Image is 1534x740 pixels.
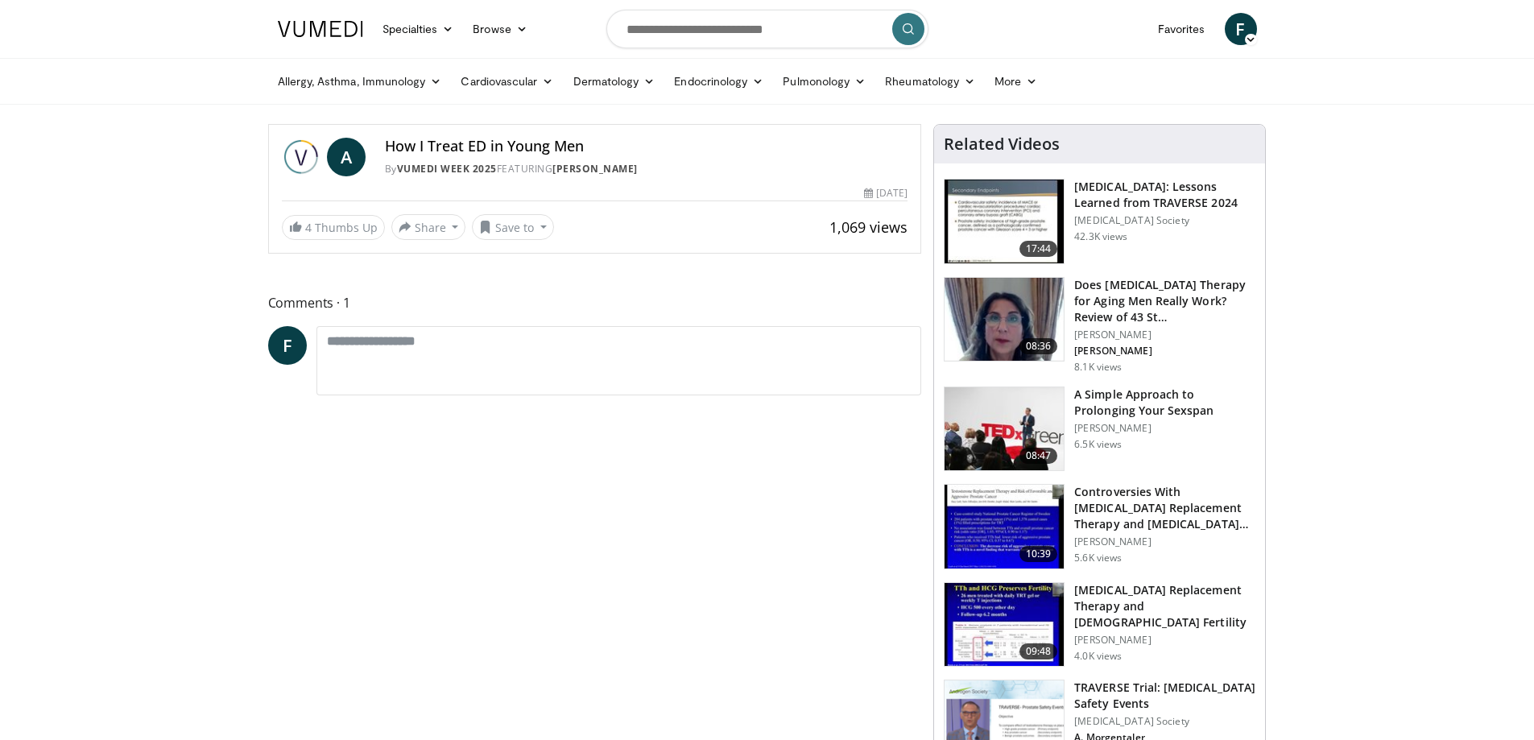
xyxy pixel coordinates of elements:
h3: [MEDICAL_DATA]: Lessons Learned from TRAVERSE 2024 [1074,179,1255,211]
p: [PERSON_NAME] [1074,634,1255,647]
p: [PERSON_NAME] [1074,329,1255,341]
div: [DATE] [864,186,908,201]
h4: How I Treat ED in Young Men [385,138,908,155]
p: [MEDICAL_DATA] Society [1074,214,1255,227]
a: 08:36 Does [MEDICAL_DATA] Therapy for Aging Men Really Work? Review of 43 St… [PERSON_NAME] [PERS... [944,277,1255,374]
a: 17:44 [MEDICAL_DATA]: Lessons Learned from TRAVERSE 2024 [MEDICAL_DATA] Society 42.3K views [944,179,1255,264]
p: 42.3K views [1074,230,1127,243]
a: More [985,65,1047,97]
a: F [1225,13,1257,45]
a: F [268,326,307,365]
p: [PERSON_NAME] [1074,535,1255,548]
button: Share [391,214,466,240]
h3: [MEDICAL_DATA] Replacement Therapy and [DEMOGRAPHIC_DATA] Fertility [1074,582,1255,630]
a: Endocrinology [664,65,773,97]
span: 17:44 [1019,241,1058,257]
img: Vumedi Week 2025 [282,138,320,176]
a: Vumedi Week 2025 [397,162,497,176]
a: Pulmonology [773,65,875,97]
a: Cardiovascular [451,65,563,97]
a: 08:47 A Simple Approach to Prolonging Your Sexspan [PERSON_NAME] 6.5K views [944,387,1255,472]
a: Browse [463,13,537,45]
img: 58e29ddd-d015-4cd9-bf96-f28e303b730c.150x105_q85_crop-smart_upscale.jpg [945,583,1064,667]
a: 4 Thumbs Up [282,215,385,240]
h3: TRAVERSE Trial: [MEDICAL_DATA] Safety Events [1074,680,1255,712]
h3: Does [MEDICAL_DATA] Therapy for Aging Men Really Work? Review of 43 St… [1074,277,1255,325]
p: [PERSON_NAME] [1074,422,1255,435]
img: 4d4bce34-7cbb-4531-8d0c-5308a71d9d6c.150x105_q85_crop-smart_upscale.jpg [945,278,1064,362]
p: [PERSON_NAME] [1074,345,1255,358]
a: A [327,138,366,176]
button: Save to [472,214,554,240]
p: 8.1K views [1074,361,1122,374]
div: By FEATURING [385,162,908,176]
input: Search topics, interventions [606,10,928,48]
a: Favorites [1148,13,1215,45]
span: 08:47 [1019,448,1058,464]
a: Specialties [373,13,464,45]
p: 6.5K views [1074,438,1122,451]
a: Allergy, Asthma, Immunology [268,65,452,97]
a: 09:48 [MEDICAL_DATA] Replacement Therapy and [DEMOGRAPHIC_DATA] Fertility [PERSON_NAME] 4.0K views [944,582,1255,668]
img: 418933e4-fe1c-4c2e-be56-3ce3ec8efa3b.150x105_q85_crop-smart_upscale.jpg [945,485,1064,568]
p: 5.6K views [1074,552,1122,564]
span: 10:39 [1019,546,1058,562]
a: Dermatology [564,65,665,97]
h4: Related Videos [944,134,1060,154]
h3: A Simple Approach to Prolonging Your Sexspan [1074,387,1255,419]
span: 09:48 [1019,643,1058,659]
img: c4bd4661-e278-4c34-863c-57c104f39734.150x105_q85_crop-smart_upscale.jpg [945,387,1064,471]
h3: Controversies With [MEDICAL_DATA] Replacement Therapy and [MEDICAL_DATA] Can… [1074,484,1255,532]
span: 1,069 views [829,217,908,237]
span: 08:36 [1019,338,1058,354]
span: Comments 1 [268,292,922,313]
a: 10:39 Controversies With [MEDICAL_DATA] Replacement Therapy and [MEDICAL_DATA] Can… [PERSON_NAME]... [944,484,1255,569]
p: 4.0K views [1074,650,1122,663]
img: VuMedi Logo [278,21,363,37]
img: 1317c62a-2f0d-4360-bee0-b1bff80fed3c.150x105_q85_crop-smart_upscale.jpg [945,180,1064,263]
a: Rheumatology [875,65,985,97]
a: [PERSON_NAME] [552,162,638,176]
span: 4 [305,220,312,235]
p: [MEDICAL_DATA] Society [1074,715,1255,728]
